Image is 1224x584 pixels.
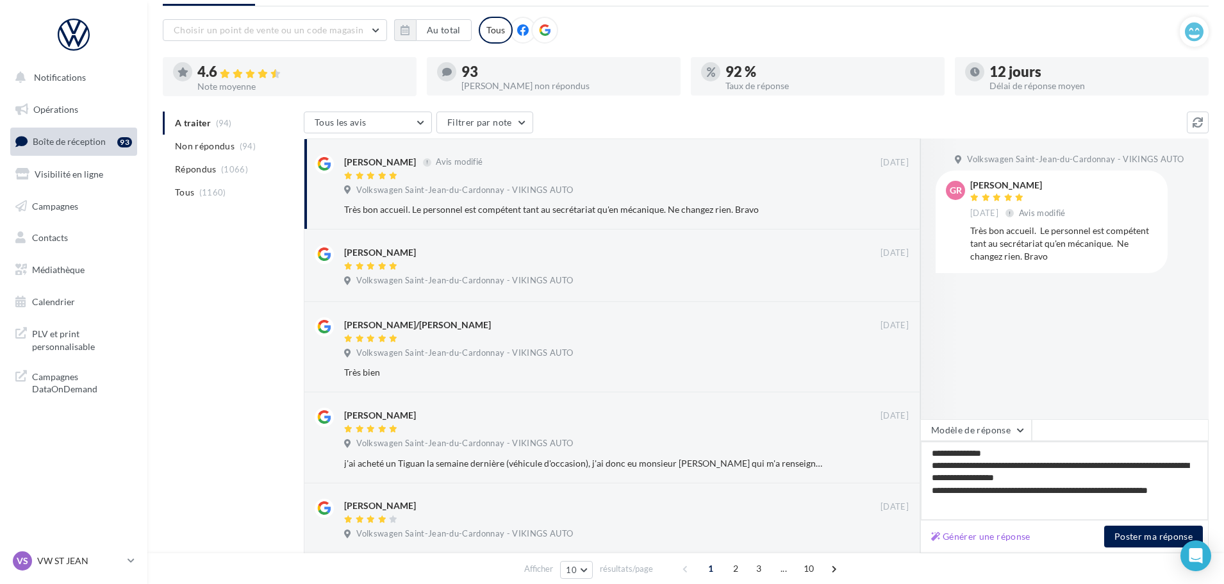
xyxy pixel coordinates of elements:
[881,320,909,331] span: [DATE]
[970,181,1068,190] div: [PERSON_NAME]
[37,555,122,567] p: VW ST JEAN
[773,558,794,579] span: ...
[970,224,1157,263] div: Très bon accueil. Le personnel est compétent tant au secrétariat qu'en mécanique. Ne changez rien...
[920,419,1032,441] button: Modèle de réponse
[344,366,825,379] div: Très bien
[881,157,909,169] span: [DATE]
[461,81,670,90] div: [PERSON_NAME] non répondus
[8,363,140,401] a: Campagnes DataOnDemand
[524,563,553,575] span: Afficher
[356,347,573,359] span: Volkswagen Saint-Jean-du-Cardonnay - VIKINGS AUTO
[35,169,103,179] span: Visibilité en ligne
[32,200,78,211] span: Campagnes
[344,409,416,422] div: [PERSON_NAME]
[600,563,653,575] span: résultats/page
[33,136,106,147] span: Boîte de réception
[8,64,135,91] button: Notifications
[950,184,962,197] span: Gr
[17,555,28,567] span: VS
[221,164,248,174] span: (1066)
[356,275,573,287] span: Volkswagen Saint-Jean-du-Cardonnay - VIKINGS AUTO
[344,203,825,216] div: Très bon accueil. Le personnel est compétent tant au secrétariat qu'en mécanique. Ne changez rien...
[32,368,132,396] span: Campagnes DataOnDemand
[394,19,472,41] button: Au total
[32,325,132,353] span: PLV et print personnalisable
[725,65,934,79] div: 92 %
[798,558,820,579] span: 10
[197,65,406,79] div: 4.6
[356,185,573,196] span: Volkswagen Saint-Jean-du-Cardonnay - VIKINGS AUTO
[163,19,387,41] button: Choisir un point de vente ou un code magasin
[8,96,140,123] a: Opérations
[989,81,1198,90] div: Délai de réponse moyen
[970,208,998,219] span: [DATE]
[1104,526,1203,547] button: Poster ma réponse
[566,565,577,575] span: 10
[344,156,416,169] div: [PERSON_NAME]
[34,72,86,83] span: Notifications
[33,104,78,115] span: Opérations
[416,19,472,41] button: Au total
[725,81,934,90] div: Taux de réponse
[8,193,140,220] a: Campagnes
[989,65,1198,79] div: 12 jours
[356,438,573,449] span: Volkswagen Saint-Jean-du-Cardonnay - VIKINGS AUTO
[8,224,140,251] a: Contacts
[436,112,533,133] button: Filtrer par note
[1180,540,1211,571] div: Open Intercom Messenger
[199,187,226,197] span: (1160)
[344,319,491,331] div: [PERSON_NAME]/[PERSON_NAME]
[32,232,68,243] span: Contacts
[967,154,1184,165] span: Volkswagen Saint-Jean-du-Cardonnay - VIKINGS AUTO
[926,529,1036,544] button: Générer une réponse
[356,528,573,540] span: Volkswagen Saint-Jean-du-Cardonnay - VIKINGS AUTO
[197,82,406,91] div: Note moyenne
[117,137,132,147] div: 93
[881,247,909,259] span: [DATE]
[479,17,513,44] div: Tous
[8,320,140,358] a: PLV et print personnalisable
[344,246,416,259] div: [PERSON_NAME]
[700,558,721,579] span: 1
[1019,208,1066,218] span: Avis modifié
[8,256,140,283] a: Médiathèque
[8,128,140,155] a: Boîte de réception93
[461,65,670,79] div: 93
[8,288,140,315] a: Calendrier
[174,24,363,35] span: Choisir un point de vente ou un code magasin
[315,117,367,128] span: Tous les avis
[240,141,256,151] span: (94)
[175,163,217,176] span: Répondus
[8,161,140,188] a: Visibilité en ligne
[175,186,194,199] span: Tous
[881,410,909,422] span: [DATE]
[748,558,769,579] span: 3
[560,561,593,579] button: 10
[175,140,235,153] span: Non répondus
[304,112,432,133] button: Tous les avis
[881,501,909,513] span: [DATE]
[344,499,416,512] div: [PERSON_NAME]
[344,457,825,470] div: j'ai acheté un Tiguan la semaine dernière (véhicule d'occasion), j'ai donc eu monsieur [PERSON_NA...
[32,296,75,307] span: Calendrier
[725,558,746,579] span: 2
[436,157,483,167] span: Avis modifié
[32,264,85,275] span: Médiathèque
[10,549,137,573] a: VS VW ST JEAN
